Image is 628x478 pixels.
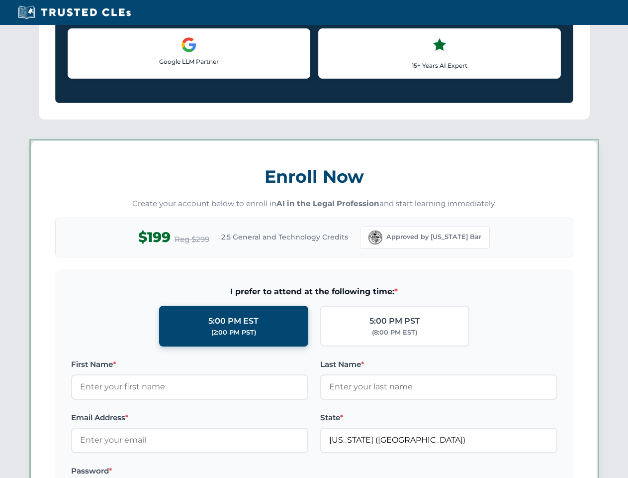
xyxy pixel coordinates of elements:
input: Enter your email [71,428,308,453]
label: Password [71,465,308,477]
input: Enter your first name [71,374,308,399]
input: Enter your last name [320,374,557,399]
label: Email Address [71,412,308,424]
label: Last Name [320,358,557,370]
label: First Name [71,358,308,370]
div: (8:00 PM EST) [372,328,417,338]
span: Reg $299 [175,234,209,245]
label: State [320,412,557,424]
h3: Enroll Now [55,161,573,192]
span: I prefer to attend at the following time: [71,285,557,298]
span: 2.5 General and Technology Credits [221,232,348,242]
img: Google [181,37,197,53]
img: Florida Bar [368,231,382,244]
div: (2:00 PM PST) [211,328,256,338]
input: Florida (FL) [320,428,557,453]
span: $199 [138,226,171,248]
div: 5:00 PM EST [208,315,259,328]
img: Trusted CLEs [15,5,134,20]
p: Create your account below to enroll in and start learning immediately. [55,198,573,210]
p: 15+ Years AI Expert [327,61,552,70]
span: Approved by [US_STATE] Bar [386,232,481,242]
p: Google LLM Partner [76,57,302,66]
strong: AI in the Legal Profession [276,199,379,208]
div: 5:00 PM PST [369,315,420,328]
